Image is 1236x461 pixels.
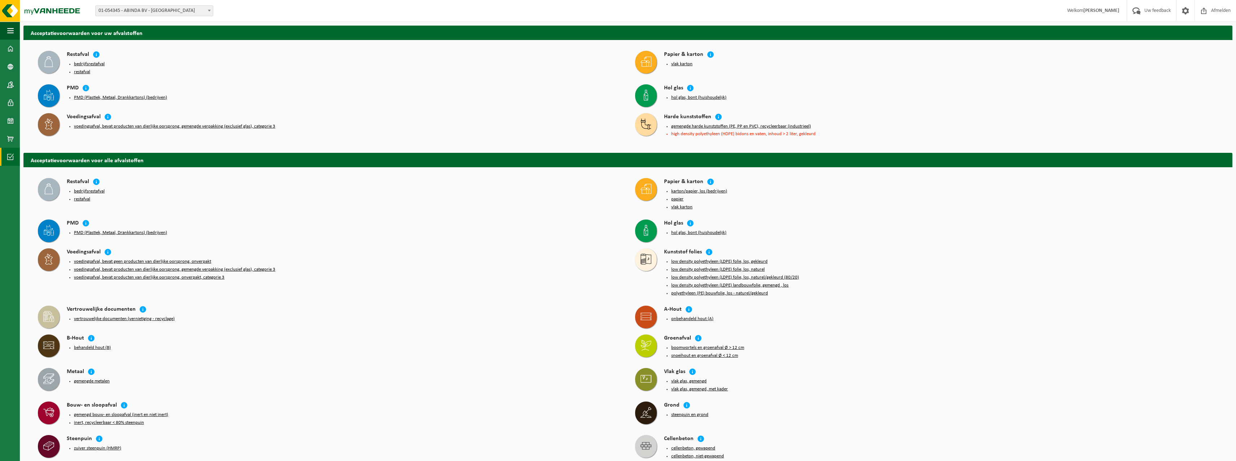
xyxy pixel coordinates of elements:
button: voedingsafval, bevat producten van dierlijke oorsprong, gemengde verpakking (exclusief glas), cat... [74,267,275,272]
strong: [PERSON_NAME] [1083,8,1119,13]
h4: Bouw- en sloopafval [67,402,117,410]
h4: Restafval [67,51,89,59]
button: onbehandeld hout (A) [671,316,713,322]
button: gemengde metalen [74,378,110,384]
li: high density polyethyleen (HDPE) bidons en vaten, inhoud > 2 liter, gekleurd [671,132,1218,136]
h4: Metaal [67,368,84,376]
h4: Voedingsafval [67,113,101,121]
button: vlak karton [671,204,693,210]
h4: PMD [67,84,79,93]
button: gemengd bouw- en sloopafval (inert en niet inert) [74,412,168,418]
h4: A-Hout [664,306,682,314]
button: bedrijfsrestafval [74,189,105,194]
button: karton/papier, los (bedrijven) [671,189,727,194]
h4: Papier & karton [664,178,703,186]
button: voedingsafval, bevat geen producten van dierlijke oorsprong, onverpakt [74,259,211,265]
button: inert, recycleerbaar < 80% steenpuin [74,420,144,426]
h4: Kunststof folies [664,248,702,257]
h4: Voedingsafval [67,248,101,257]
button: PMD (Plastiek, Metaal, Drankkartons) (bedrijven) [74,230,167,236]
h4: Steenpuin [67,435,92,443]
button: PMD (Plastiek, Metaal, Drankkartons) (bedrijven) [74,95,167,101]
button: papier [671,196,683,202]
h2: Acceptatievoorwaarden voor alle afvalstoffen [23,153,1232,167]
button: voedingsafval, bevat producten van dierlijke oorsprong, gemengde verpakking (exclusief glas), cat... [74,124,275,129]
button: cellenbeton, niet-gewapend [671,453,724,459]
h4: Hol glas [664,220,683,228]
span: 01-054345 - ABINDA BV - RUDDERVOORDE [96,6,213,16]
button: behandeld hout (B) [74,345,111,351]
button: vlak karton [671,61,693,67]
button: steenpuin en grond [671,412,708,418]
h4: Vertrouwelijke documenten [67,306,136,314]
button: low density polyethyleen (LDPE) folie, los, naturel [671,267,765,272]
button: vlak glas, gemengd, met kader [671,386,728,392]
span: 01-054345 - ABINDA BV - RUDDERVOORDE [95,5,213,16]
button: polyethyleen (PE) bouwfolie, los - naturel/gekleurd [671,291,768,296]
button: snoeihout en groenafval Ø < 12 cm [671,353,738,359]
button: bedrijfsrestafval [74,61,105,67]
button: restafval [74,69,90,75]
h4: Restafval [67,178,89,186]
button: low density polyethyleen (LDPE) folie, los, gekleurd [671,259,768,265]
h4: Papier & karton [664,51,703,59]
h2: Acceptatievoorwaarden voor uw afvalstoffen [23,26,1232,40]
h4: Grond [664,402,680,410]
button: vertrouwelijke documenten (vernietiging - recyclage) [74,316,175,322]
button: cellenbeton, gewapend [671,446,715,451]
button: vlak glas, gemengd [671,378,707,384]
button: gemengde harde kunststoffen (PE, PP en PVC), recycleerbaar (industrieel) [671,124,811,129]
h4: Cellenbeton [664,435,694,443]
button: restafval [74,196,90,202]
h4: Vlak glas [664,368,685,376]
h4: Hol glas [664,84,683,93]
button: low density polyethyleen (LDPE) landbouwfolie, gemengd , los [671,283,789,288]
button: hol glas, bont (huishoudelijk) [671,230,726,236]
button: voedingsafval, bevat producten van dierlijke oorsprong, onverpakt, categorie 3 [74,275,224,280]
button: zuiver steenpuin (HMRP) [74,446,121,451]
h4: B-Hout [67,334,84,343]
h4: Harde kunststoffen [664,113,711,121]
button: hol glas, bont (huishoudelijk) [671,95,726,101]
h4: Groenafval [664,334,691,343]
h4: PMD [67,220,79,228]
button: low density polyethyleen (LDPE) folie, los, naturel/gekleurd (80/20) [671,275,799,280]
button: boomwortels en groenafval Ø > 12 cm [671,345,744,351]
